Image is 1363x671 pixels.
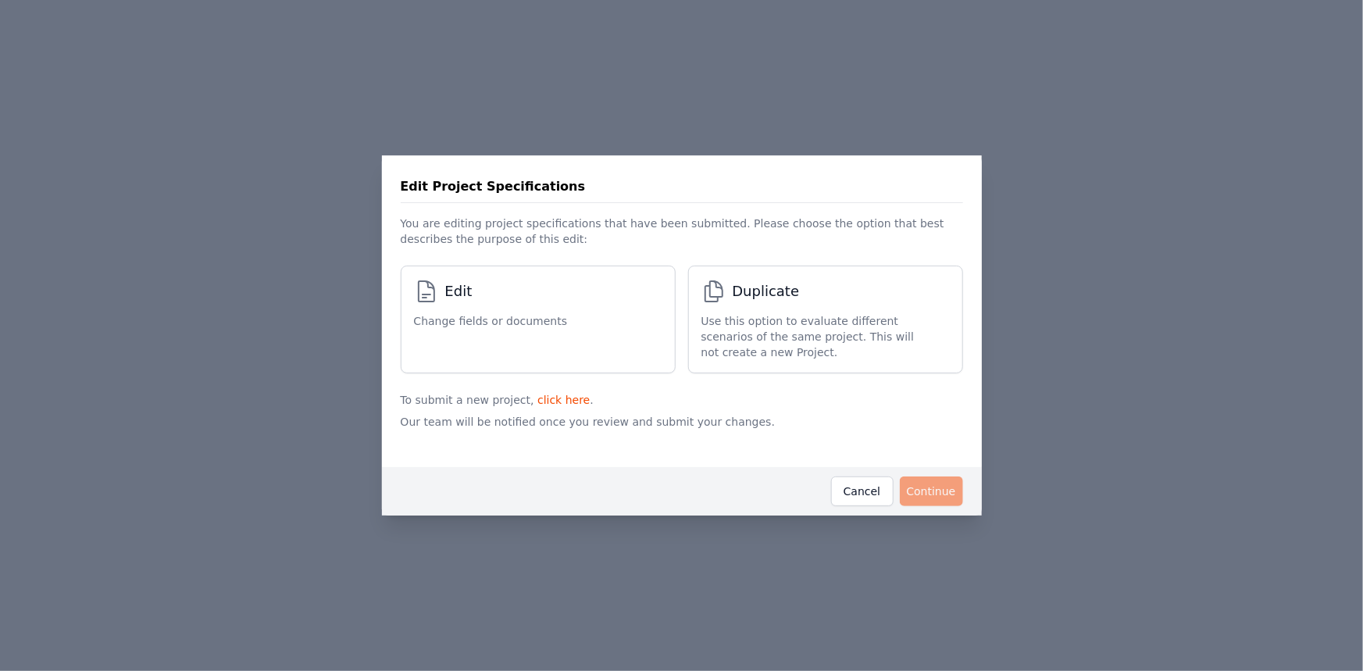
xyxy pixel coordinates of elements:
span: Change fields or documents [414,313,568,329]
p: To submit a new project, . [401,386,963,408]
span: Edit [445,280,473,302]
p: Our team will be notified once you review and submit your changes. [401,408,963,455]
a: click here [537,394,590,406]
button: Cancel [831,476,894,506]
span: Duplicate [733,280,800,302]
p: You are editing project specifications that have been submitted. Please choose the option that be... [401,203,963,253]
span: Use this option to evaluate different scenarios of the same project. This will not create a new P... [701,313,934,360]
h3: Edit Project Specifications [401,177,586,196]
button: Continue [900,476,963,506]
